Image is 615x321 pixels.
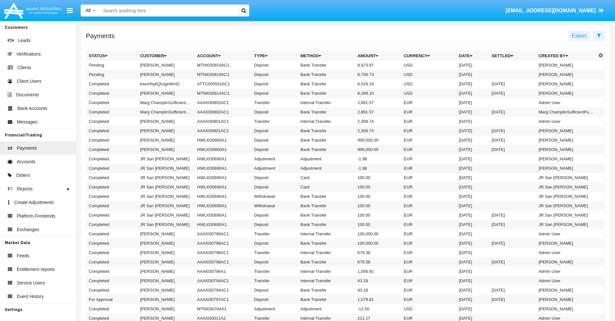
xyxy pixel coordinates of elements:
[456,173,489,182] td: [DATE]
[138,229,195,239] td: [PERSON_NAME]
[355,60,401,70] td: 8,973.97
[456,79,489,89] td: [DATE]
[138,257,195,267] td: [PERSON_NAME]
[401,117,456,126] td: EUR
[401,182,456,192] td: EUR
[536,117,597,126] td: Admin User
[355,239,401,248] td: 100,000.00
[100,5,236,16] input: Search
[456,60,489,70] td: [DATE]
[195,295,252,304] td: AAAI030797AC1
[86,70,138,79] td: Pending
[195,201,252,210] td: HWLI030690A1
[298,51,355,61] th: Method
[536,257,597,267] td: [PERSON_NAME]
[456,257,489,267] td: [DATE]
[298,201,355,210] td: Bank Transfer
[251,145,298,154] td: Deposit
[17,226,39,233] span: Exchanges
[251,220,298,229] td: Deposit
[401,60,456,70] td: USD
[86,145,138,154] td: Completed
[401,98,456,107] td: EUR
[195,220,252,229] td: HWLI030690A1
[195,107,252,117] td: AAAI030802AC1
[86,164,138,173] td: Completed
[86,135,138,145] td: Completed
[401,304,456,314] td: USD
[251,239,298,248] td: Deposit
[456,126,489,135] td: [DATE]
[489,295,536,304] td: [DATE]
[195,276,252,285] td: AAAI030794AC1
[138,182,195,192] td: JR San [PERSON_NAME]
[17,158,36,165] span: Accounts
[355,98,401,107] td: 2,891.57
[298,98,355,107] td: Internal Transfer
[138,79,195,89] td: kwuHhykQiUgeWmD
[355,276,401,285] td: 43.18
[401,267,456,276] td: EUR
[251,51,298,61] th: Type
[456,220,489,229] td: [DATE]
[86,239,138,248] td: Completed
[251,248,298,257] td: Transfer
[456,154,489,164] td: [DATE]
[17,145,37,152] span: Payments
[355,267,401,276] td: 1,056.92
[86,60,138,70] td: Pending
[489,239,536,248] td: [DATE]
[401,107,456,117] td: EUR
[86,51,138,61] th: Status
[251,135,298,145] td: Deposit
[17,119,37,125] span: Messages
[401,51,456,61] th: Currency
[251,164,298,173] td: Adjustment
[536,107,597,117] td: Marg ChamplinSufficientFunds
[17,213,55,219] span: Platform Frontends
[16,51,41,58] span: Verifications
[298,304,355,314] td: Adjustment
[536,98,597,107] td: Admin User
[298,239,355,248] td: Bank Transfer
[17,280,45,286] span: Service Users
[251,126,298,135] td: Deposit
[86,248,138,257] td: Completed
[536,135,597,145] td: [PERSON_NAME]
[17,105,47,112] span: Bank Accounts
[251,79,298,89] td: Deposit
[298,173,355,182] td: Card
[456,98,489,107] td: [DATE]
[138,201,195,210] td: JR San [PERSON_NAME]
[536,267,597,276] td: Admin User
[401,89,456,98] td: USD
[401,145,456,154] td: EUR
[355,201,401,210] td: 100.00
[14,199,54,206] span: Create Adjustments
[138,210,195,220] td: JR San [PERSON_NAME]
[536,60,597,70] td: [PERSON_NAME]
[536,70,597,79] td: [PERSON_NAME]
[251,276,298,285] td: Transfer
[489,126,536,135] td: [DATE]
[298,229,355,239] td: Internal Transfer
[16,172,30,179] span: Orders
[536,192,597,201] td: JR San [PERSON_NAME]
[17,266,55,273] span: Entitlement reports
[251,229,298,239] td: Transfer
[251,285,298,295] td: Deposit
[355,107,401,117] td: 2,891.57
[86,8,91,13] span: All
[251,210,298,220] td: Deposit
[456,117,489,126] td: [DATE]
[298,164,355,173] td: Adjustment
[536,304,597,314] td: [PERSON_NAME]
[298,220,355,229] td: Bank Transfer
[401,210,456,220] td: EUR
[251,70,298,79] td: Deposit
[251,304,298,314] td: Adjustment
[195,51,252,61] th: Account
[251,89,298,98] td: Deposit
[138,89,195,98] td: [PERSON_NAME]
[536,145,597,154] td: [PERSON_NAME]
